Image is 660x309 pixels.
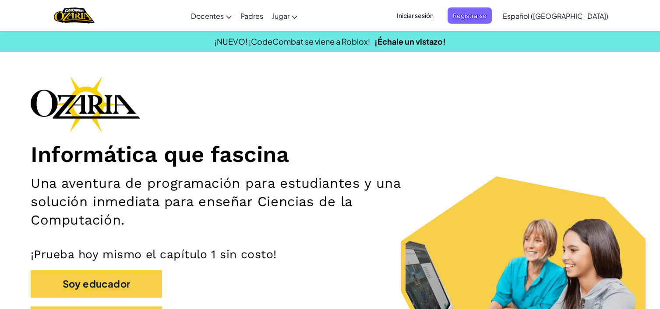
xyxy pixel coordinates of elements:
[268,4,302,28] a: Jugar
[187,4,236,28] a: Docentes
[31,247,629,261] p: ¡Prueba hoy mismo el capítulo 1 sin costo!
[236,4,268,28] a: Padres
[392,7,439,24] button: Iniciar sesión
[498,4,613,28] a: Español ([GEOGRAPHIC_DATA])
[503,11,608,21] span: Español ([GEOGRAPHIC_DATA])
[31,76,140,132] img: Ozaria branding logo
[31,141,629,168] h1: Informática que fascina
[54,7,95,25] a: Ozaria by CodeCombat logo
[215,36,370,46] span: ¡NUEVO! ¡CodeCombat se viene a Roblox!
[448,7,492,24] button: Registrarse
[31,270,162,298] button: Soy educador
[31,174,432,229] h2: Una aventura de programación para estudiantes y una solución inmediata para enseñar Ciencias de l...
[272,11,289,21] span: Jugar
[374,36,446,46] a: ¡Échale un vistazo!
[191,11,224,21] span: Docentes
[54,7,95,25] img: Home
